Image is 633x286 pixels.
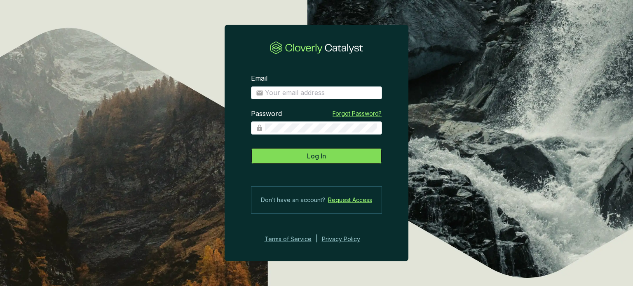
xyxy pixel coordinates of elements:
[265,88,377,98] input: Email
[333,109,382,118] a: Forgot Password?
[262,234,312,244] a: Terms of Service
[251,109,282,119] label: Password
[251,74,267,83] label: Email
[251,148,382,164] button: Log In
[307,151,326,161] span: Log In
[322,234,371,244] a: Privacy Policy
[328,195,372,205] a: Request Access
[316,234,318,244] div: |
[265,123,377,133] input: Password
[261,195,325,205] span: Don’t have an account?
